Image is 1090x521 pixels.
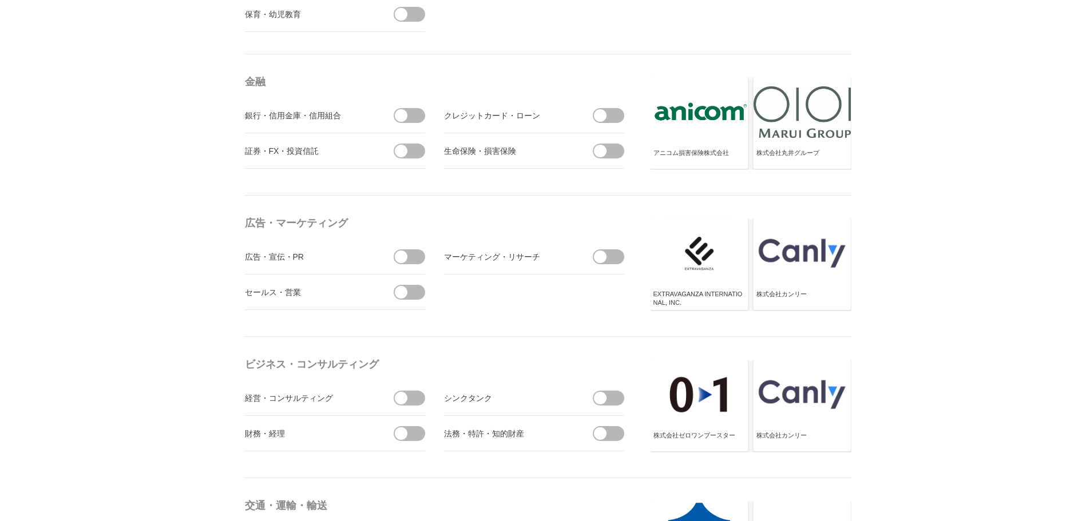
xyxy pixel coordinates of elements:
div: 経営・コンサルティング [245,391,374,405]
div: 生命保険・損害保険 [444,144,573,158]
h4: 金融 [245,71,628,92]
h4: 広告・マーケティング [245,213,628,233]
div: 広告・宣伝・PR [245,249,374,264]
div: 株式会社カンリー [756,431,848,450]
div: アニコム損害保険株式会社 [653,149,745,167]
div: 株式会社カンリー [756,290,848,308]
div: 証券・FX・投資信託 [245,144,374,158]
div: マーケティング・リサーチ [444,249,573,264]
div: 法務・特許・知的財産 [444,426,573,440]
div: 保育・幼児教育 [245,7,374,21]
div: シンクタンク [444,391,573,405]
div: セールス・営業 [245,285,374,299]
div: 財務・経理 [245,426,374,440]
div: 株式会社ゼロワンブースター [653,431,745,450]
div: クレジットカード・ローン [444,108,573,122]
div: 銀行・信用金庫・信用組合 [245,108,374,122]
h4: 交通・運輸・輸送 [245,495,628,516]
h4: ビジネス・コンサルティング [245,354,628,375]
div: EXTRAVAGANZA INTERNATIONAL, INC. [653,290,745,308]
div: 株式会社丸井グループ [756,149,848,167]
